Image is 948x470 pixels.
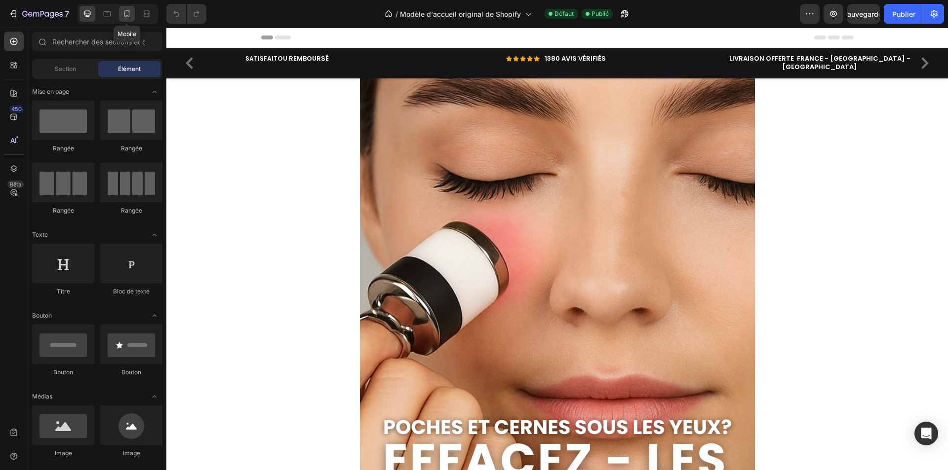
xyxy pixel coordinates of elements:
font: 7 [65,9,69,19]
font: Bouton [53,368,73,376]
button: 7 [4,4,74,24]
button: Carousel Back Arrow [15,28,31,43]
font: Rangée [53,145,74,152]
font: Rangée [121,145,142,152]
font: Texte [32,231,48,238]
font: Rangée [53,207,74,214]
a: Beauté Korealyss [395,15,553,173]
span: SATISFAIT [79,27,111,35]
input: Rechercher des sections et des éléments [32,32,162,51]
h2: LIVRAISON OFFERTE FRANCE - [GEOGRAPHIC_DATA] - [GEOGRAPHIC_DATA] [540,26,767,45]
font: Élément [118,65,141,72]
div: Annuler/Rétablir [166,4,206,24]
font: Titre [57,288,70,295]
div: Ouvrir Intercom Messenger [914,422,938,445]
button: Carousel Next Arrow [750,28,766,43]
h2: OU REMBOURSÉ [78,26,163,36]
font: Bêta [10,181,21,188]
font: Bouton [32,312,52,319]
font: Rangée [121,207,142,214]
button: Sauvegarder [847,4,880,24]
font: Bloc de texte [113,288,150,295]
font: Sauvegarder [843,10,885,18]
font: Publié [592,10,609,17]
iframe: Zone de conception [166,28,948,470]
font: Bouton [121,368,141,376]
font: 450 [11,106,22,112]
font: Publier [892,10,915,18]
h2: 1380 AVIS VÉRIFIÉS [377,26,440,36]
font: Image [55,449,72,457]
span: Basculer pour ouvrir [147,308,162,324]
span: Basculer pour ouvrir [147,84,162,100]
font: Modèle d'accueil original de Shopify [400,10,521,18]
img: Beauté Korealyss [400,20,548,168]
font: Défaut [554,10,574,17]
button: Publier [884,4,924,24]
font: / [395,10,398,18]
font: Image [123,449,140,457]
span: Basculer pour ouvrir [147,227,162,243]
font: Mise en page [32,88,69,95]
span: Basculer pour ouvrir [147,389,162,404]
font: Médias [32,393,52,400]
font: Section [55,65,76,72]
